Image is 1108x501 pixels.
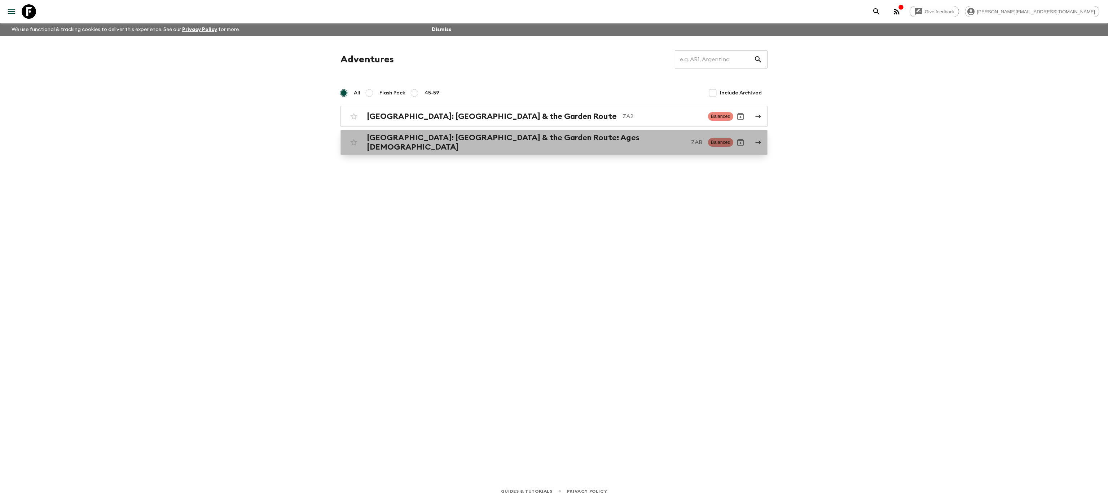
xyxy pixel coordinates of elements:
span: 45-59 [425,89,439,97]
a: [GEOGRAPHIC_DATA]: [GEOGRAPHIC_DATA] & the Garden RouteZA2BalancedArchive [340,106,768,127]
a: Guides & Tutorials [501,487,553,495]
span: Balanced [708,138,733,147]
button: menu [4,4,19,19]
span: Give feedback [921,9,959,14]
a: Give feedback [910,6,959,17]
h1: Adventures [340,52,394,67]
span: [PERSON_NAME][EMAIL_ADDRESS][DOMAIN_NAME] [973,9,1099,14]
p: We use functional & tracking cookies to deliver this experience. See our for more. [9,23,243,36]
div: [PERSON_NAME][EMAIL_ADDRESS][DOMAIN_NAME] [965,6,1099,17]
button: Archive [733,135,748,150]
span: Flash Pack [379,89,405,97]
input: e.g. AR1, Argentina [675,49,754,70]
button: Archive [733,109,748,124]
p: ZA2 [623,112,702,121]
p: ZAB [691,138,702,147]
h2: [GEOGRAPHIC_DATA]: [GEOGRAPHIC_DATA] & the Garden Route [367,112,617,121]
span: All [354,89,360,97]
button: Dismiss [430,25,453,35]
span: Include Archived [720,89,762,97]
h2: [GEOGRAPHIC_DATA]: [GEOGRAPHIC_DATA] & the Garden Route: Ages [DEMOGRAPHIC_DATA] [367,133,685,152]
button: search adventures [869,4,884,19]
a: Privacy Policy [567,487,607,495]
span: Balanced [708,112,733,121]
a: Privacy Policy [182,27,217,32]
a: [GEOGRAPHIC_DATA]: [GEOGRAPHIC_DATA] & the Garden Route: Ages [DEMOGRAPHIC_DATA]ZABBalancedArchive [340,130,768,155]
